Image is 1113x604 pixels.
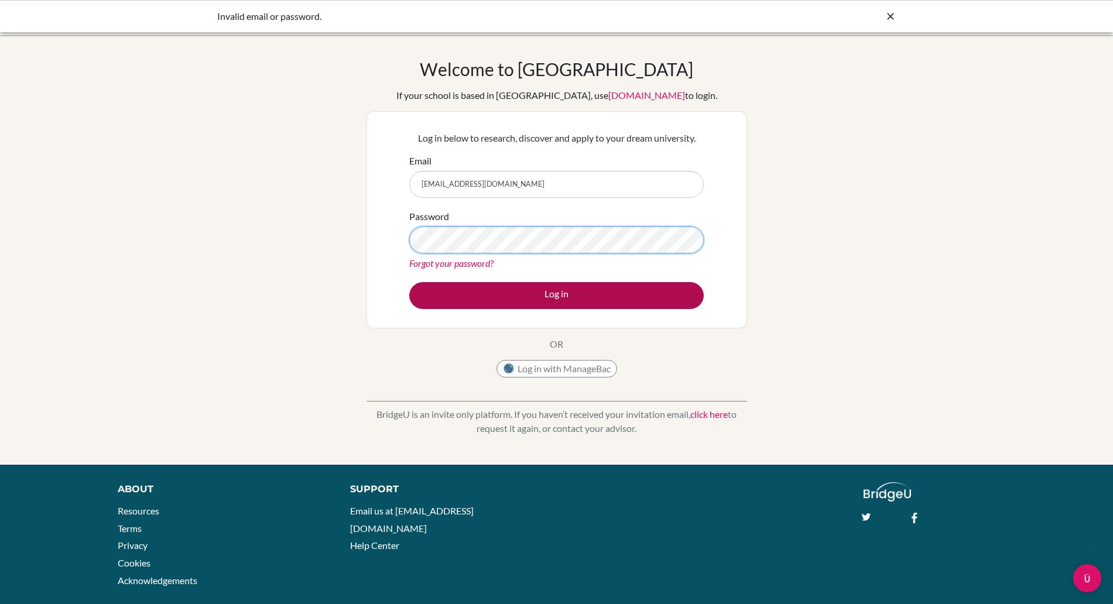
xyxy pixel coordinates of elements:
a: Forgot your password? [409,258,494,269]
div: About [118,482,324,496]
p: OR [550,337,563,351]
label: Password [409,210,449,224]
div: If your school is based in [GEOGRAPHIC_DATA], use to login. [396,88,717,102]
a: Privacy [118,540,148,551]
a: [DOMAIN_NAME] [608,90,685,101]
a: Cookies [118,557,150,568]
label: Email [409,154,431,168]
div: Open Intercom Messenger [1073,564,1101,592]
a: Email us at [EMAIL_ADDRESS][DOMAIN_NAME] [350,505,474,534]
p: BridgeU is an invite only platform. If you haven’t received your invitation email, to request it ... [367,407,747,435]
a: Acknowledgements [118,575,197,586]
a: Terms [118,523,142,534]
img: logo_white@2x-f4f0deed5e89b7ecb1c2cc34c3e3d731f90f0f143d5ea2071677605dd97b5244.png [864,482,911,502]
button: Log in [409,282,704,309]
h1: Welcome to [GEOGRAPHIC_DATA] [420,59,693,80]
div: Invalid email or password. [217,9,721,23]
a: Resources [118,505,159,516]
button: Log in with ManageBac [496,360,617,377]
div: Support [350,482,543,496]
p: Log in below to research, discover and apply to your dream university. [409,131,704,145]
a: click here [690,409,728,420]
a: Help Center [350,540,399,551]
